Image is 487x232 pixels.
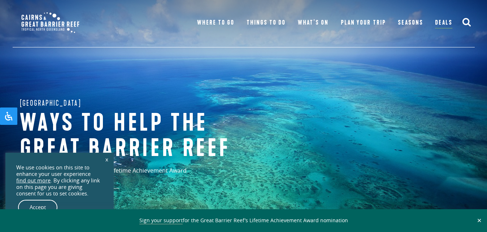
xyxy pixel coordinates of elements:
[18,200,57,215] a: Accept
[475,217,483,224] button: Close
[4,112,13,121] svg: Open Accessibility Panel
[16,177,51,184] a: find out more
[398,18,423,28] a: Seasons
[139,217,348,224] span: for the Great Barrier Reef’s Lifetime Achievement Award nomination
[20,166,218,189] p: Support the Great Barrier Reef’s Lifetime Achievement Award nomination
[16,7,84,38] img: CGBR-TNQ_dual-logo.svg
[197,18,234,28] a: Where To Go
[102,151,112,167] a: x
[341,18,386,28] a: Plan Your Trip
[298,18,329,28] a: What’s On
[435,18,452,29] a: Deals
[247,18,286,28] a: Things To Do
[20,97,82,109] span: [GEOGRAPHIC_DATA]
[20,111,258,161] h1: Ways to help the great barrier reef
[139,217,183,224] a: Sign your support
[16,164,103,197] div: We use cookies on this site to enhance your user experience . By clicking any link on this page y...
